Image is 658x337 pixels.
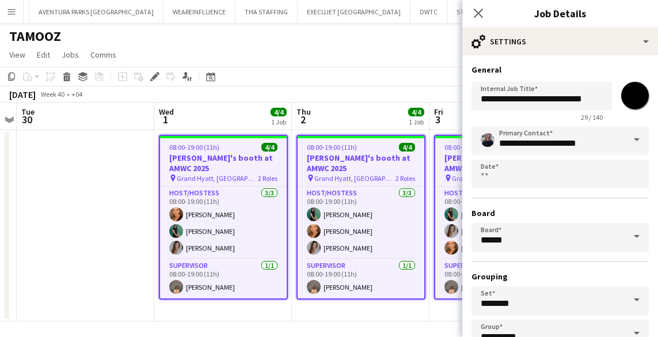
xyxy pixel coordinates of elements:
[160,153,287,173] h3: [PERSON_NAME]'s booth at AMWC 2025
[5,47,30,62] a: View
[9,50,25,60] span: View
[21,107,35,117] span: Tue
[295,113,311,126] span: 2
[409,118,424,126] div: 1 Job
[471,208,649,218] h3: Board
[307,143,357,152] span: 08:00-19:00 (11h)
[261,143,277,152] span: 4/4
[157,113,174,126] span: 1
[447,1,509,23] button: STUDIO KINZA
[435,187,562,259] app-card-role: Host/Hostess3/308:00-18:00 (10h)[PERSON_NAME][PERSON_NAME][PERSON_NAME]
[399,143,415,152] span: 4/4
[258,174,277,183] span: 2 Roles
[38,90,67,99] span: Week 40
[86,47,121,62] a: Comms
[298,259,424,298] app-card-role: Supervisor1/108:00-19:00 (11h)[PERSON_NAME]
[29,1,163,23] button: AVENTURA PARKS [GEOGRAPHIC_DATA]
[435,259,562,298] app-card-role: Supervisor1/108:00-18:00 (10h)[PERSON_NAME]
[296,135,425,300] app-job-card: 08:00-19:00 (11h)4/4[PERSON_NAME]'s booth at AMWC 2025 Grand Hyatt, [GEOGRAPHIC_DATA]2 RolesHost/...
[271,108,287,116] span: 4/4
[57,47,83,62] a: Jobs
[32,47,55,62] a: Edit
[62,50,79,60] span: Jobs
[20,113,35,126] span: 30
[410,1,447,23] button: DWTC
[572,113,612,122] span: 29 / 140
[9,89,36,100] div: [DATE]
[159,135,288,300] app-job-card: 08:00-19:00 (11h)4/4[PERSON_NAME]'s booth at AMWC 2025 Grand Hyatt, [GEOGRAPHIC_DATA]2 RolesHost/...
[471,271,649,282] h3: Grouping
[235,1,298,23] button: THA STAFFING
[298,187,424,259] app-card-role: Host/Hostess3/308:00-19:00 (11h)[PERSON_NAME][PERSON_NAME][PERSON_NAME]
[169,143,219,152] span: 08:00-19:00 (11h)
[159,107,174,117] span: Wed
[434,107,443,117] span: Fri
[9,28,61,45] h1: TAMOOZ
[408,108,424,116] span: 4/4
[435,153,562,173] h3: [PERSON_NAME]'s booth at AMWC 2025
[177,174,258,183] span: Grand Hyatt, [GEOGRAPHIC_DATA]
[271,118,286,126] div: 1 Job
[462,28,658,55] div: Settings
[160,187,287,259] app-card-role: Host/Hostess3/308:00-19:00 (11h)[PERSON_NAME][PERSON_NAME][PERSON_NAME]
[452,174,533,183] span: Grand Hyatt, [GEOGRAPHIC_DATA]
[298,1,410,23] button: EXECUJET [GEOGRAPHIC_DATA]
[395,174,415,183] span: 2 Roles
[434,135,563,300] app-job-card: 08:00-18:00 (10h)4/4[PERSON_NAME]'s booth at AMWC 2025 Grand Hyatt, [GEOGRAPHIC_DATA]2 RolesHost/...
[37,50,50,60] span: Edit
[71,90,82,99] div: +04
[160,259,287,298] app-card-role: Supervisor1/108:00-19:00 (11h)[PERSON_NAME]
[90,50,116,60] span: Comms
[163,1,235,23] button: WEAREINFLUENCE
[314,174,395,183] span: Grand Hyatt, [GEOGRAPHIC_DATA]
[432,113,443,126] span: 3
[296,107,311,117] span: Thu
[298,153,424,173] h3: [PERSON_NAME]'s booth at AMWC 2025
[444,143,495,152] span: 08:00-18:00 (10h)
[471,65,649,75] h3: General
[462,6,658,21] h3: Job Details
